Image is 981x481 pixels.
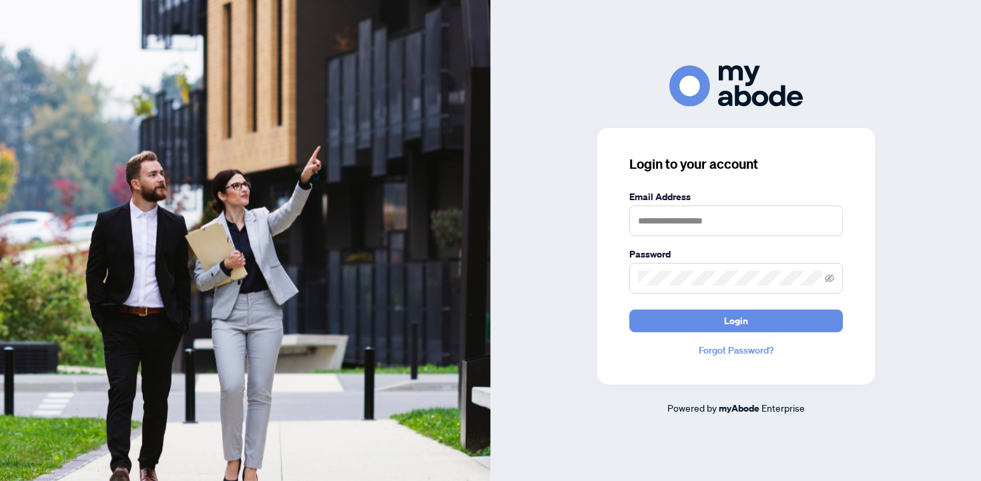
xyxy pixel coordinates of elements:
button: Login [629,310,843,332]
span: eye-invisible [825,274,834,283]
h3: Login to your account [629,155,843,173]
span: Powered by [667,402,717,414]
img: ma-logo [669,65,803,106]
label: Email Address [629,189,843,204]
span: Enterprise [761,402,805,414]
span: Login [724,310,748,332]
a: Forgot Password? [629,343,843,358]
label: Password [629,247,843,262]
a: myAbode [719,401,759,416]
